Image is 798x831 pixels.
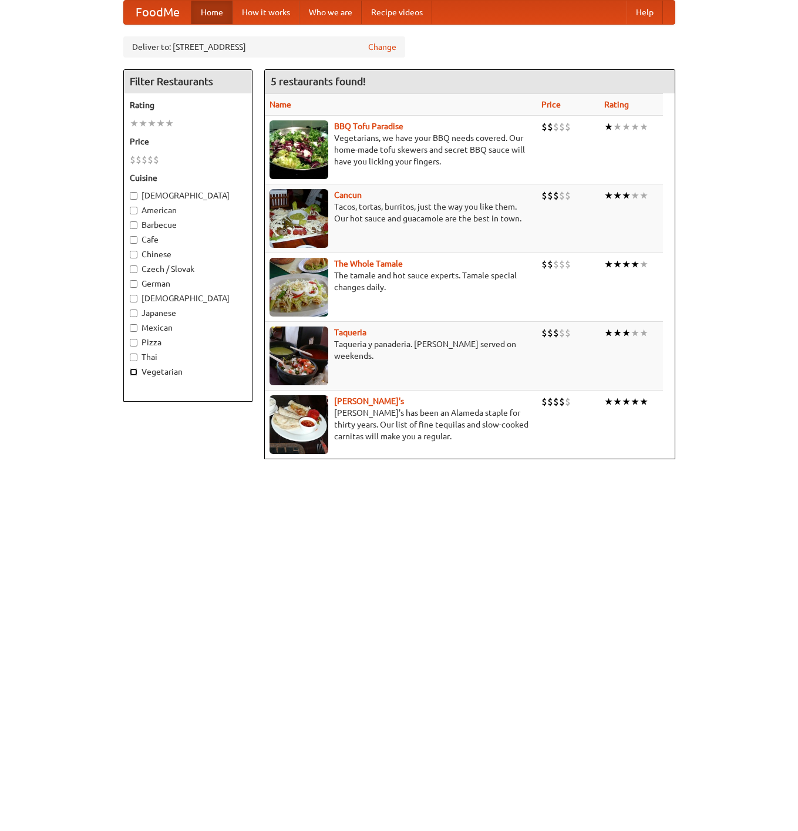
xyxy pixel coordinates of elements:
p: Tacos, tortas, burritos, just the way you like them. Our hot sauce and guacamole are the best in ... [270,201,532,224]
h4: Filter Restaurants [124,70,252,93]
p: [PERSON_NAME]'s has been an Alameda staple for thirty years. Our list of fine tequilas and slow-c... [270,407,532,442]
li: $ [553,258,559,271]
h5: Cuisine [130,172,246,184]
input: Barbecue [130,221,137,229]
li: ★ [622,327,631,339]
label: Pizza [130,337,246,348]
a: Home [191,1,233,24]
li: ★ [622,395,631,408]
li: ★ [631,327,639,339]
a: Who we are [299,1,362,24]
label: Cafe [130,234,246,245]
div: Deliver to: [STREET_ADDRESS] [123,36,405,58]
label: Barbecue [130,219,246,231]
li: ★ [639,395,648,408]
li: $ [541,327,547,339]
li: ★ [604,327,613,339]
h5: Price [130,136,246,147]
label: Chinese [130,248,246,260]
p: The tamale and hot sauce experts. Tamale special changes daily. [270,270,532,293]
label: Czech / Slovak [130,263,246,275]
li: ★ [631,120,639,133]
li: $ [547,258,553,271]
li: ★ [130,117,139,130]
li: ★ [604,395,613,408]
li: $ [565,395,571,408]
li: $ [553,395,559,408]
input: [DEMOGRAPHIC_DATA] [130,192,137,200]
li: ★ [165,117,174,130]
a: Change [368,41,396,53]
input: Thai [130,354,137,361]
img: wholetamale.jpg [270,258,328,317]
li: $ [541,395,547,408]
li: $ [565,258,571,271]
input: American [130,207,137,214]
li: ★ [639,120,648,133]
li: $ [559,395,565,408]
li: ★ [604,120,613,133]
input: German [130,280,137,288]
a: [PERSON_NAME]'s [334,396,404,406]
label: Mexican [130,322,246,334]
label: Vegetarian [130,366,246,378]
li: ★ [147,117,156,130]
input: Mexican [130,324,137,332]
li: ★ [613,120,622,133]
img: cancun.jpg [270,189,328,248]
li: ★ [156,117,165,130]
input: Pizza [130,339,137,346]
input: [DEMOGRAPHIC_DATA] [130,295,137,302]
input: Japanese [130,309,137,317]
li: $ [130,153,136,166]
label: [DEMOGRAPHIC_DATA] [130,292,246,304]
a: Recipe videos [362,1,432,24]
img: tofuparadise.jpg [270,120,328,179]
li: ★ [613,327,622,339]
li: $ [559,120,565,133]
a: Help [627,1,663,24]
h5: Rating [130,99,246,111]
li: ★ [639,189,648,202]
li: $ [565,189,571,202]
p: Taqueria y panaderia. [PERSON_NAME] served on weekends. [270,338,532,362]
li: ★ [613,395,622,408]
li: $ [553,120,559,133]
label: American [130,204,246,216]
li: ★ [622,120,631,133]
li: ★ [631,258,639,271]
a: FoodMe [124,1,191,24]
li: ★ [639,258,648,271]
li: $ [559,327,565,339]
li: $ [541,189,547,202]
li: $ [541,258,547,271]
a: BBQ Tofu Paradise [334,122,403,131]
input: Vegetarian [130,368,137,376]
a: Rating [604,100,629,109]
li: $ [547,395,553,408]
li: $ [559,258,565,271]
li: ★ [604,189,613,202]
li: ★ [631,395,639,408]
input: Chinese [130,251,137,258]
li: $ [153,153,159,166]
li: ★ [639,327,648,339]
li: $ [136,153,142,166]
label: [DEMOGRAPHIC_DATA] [130,190,246,201]
li: ★ [622,258,631,271]
li: ★ [622,189,631,202]
li: $ [559,189,565,202]
a: Cancun [334,190,362,200]
a: The Whole Tamale [334,259,403,268]
img: taqueria.jpg [270,327,328,385]
img: pedros.jpg [270,395,328,454]
li: ★ [613,189,622,202]
a: Taqueria [334,328,366,337]
input: Cafe [130,236,137,244]
input: Czech / Slovak [130,265,137,273]
li: $ [147,153,153,166]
